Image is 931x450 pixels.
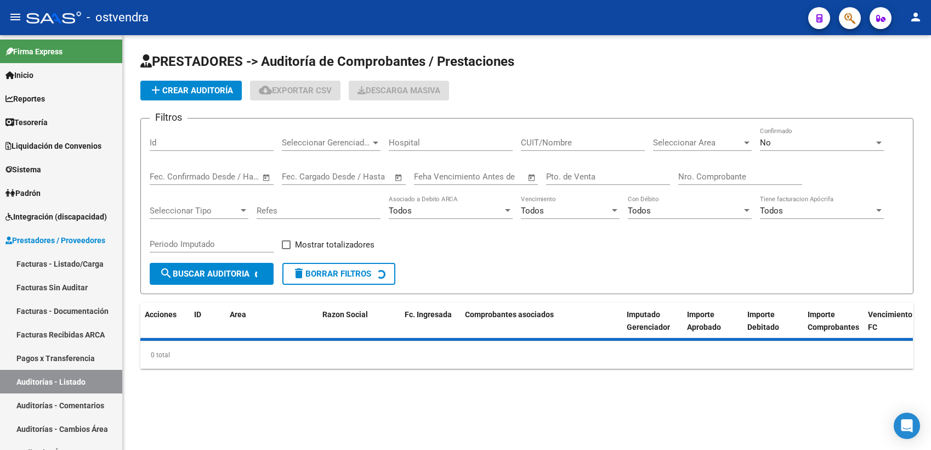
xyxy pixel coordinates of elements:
datatable-header-cell: Importe Aprobado [683,303,743,351]
input: Fecha fin [336,172,389,182]
span: ID [194,310,201,319]
mat-icon: add [149,83,162,97]
span: Todos [760,206,783,216]
mat-icon: search [160,267,173,280]
input: Fecha inicio [282,172,326,182]
mat-icon: menu [9,10,22,24]
span: Padrón [5,187,41,199]
button: Descarga Masiva [349,81,449,100]
span: Todos [628,206,651,216]
span: Seleccionar Gerenciador [282,138,371,148]
button: Open calendar [260,171,273,184]
h3: Filtros [150,110,188,125]
span: Integración (discapacidad) [5,211,107,223]
button: Buscar Auditoria [150,263,274,285]
span: Crear Auditoría [149,86,233,95]
mat-icon: cloud_download [259,83,272,97]
span: Importe Comprobantes [808,310,859,331]
span: Tesorería [5,116,48,128]
span: Imputado Gerenciador [627,310,670,331]
div: 0 total [140,341,913,369]
span: Firma Express [5,46,63,58]
datatable-header-cell: Fc. Ingresada [400,303,461,351]
span: Importe Debitado [747,310,779,331]
datatable-header-cell: Imputado Gerenciador [622,303,683,351]
span: Acciones [145,310,177,319]
datatable-header-cell: Importe Debitado [743,303,803,351]
input: Fecha inicio [150,172,194,182]
span: Exportar CSV [259,86,332,95]
datatable-header-cell: Comprobantes asociados [461,303,622,351]
span: Comprobantes asociados [465,310,554,319]
mat-icon: delete [292,267,305,280]
button: Open calendar [393,171,405,184]
datatable-header-cell: Vencimiento FC [864,303,924,351]
span: Seleccionar Tipo [150,206,239,216]
div: Open Intercom Messenger [894,413,920,439]
span: Reportes [5,93,45,105]
span: Vencimiento FC [868,310,912,331]
span: Buscar Auditoria [160,269,249,279]
button: Exportar CSV [250,81,340,100]
datatable-header-cell: Razon Social [318,303,400,351]
input: Fecha fin [204,172,257,182]
datatable-header-cell: ID [190,303,225,351]
datatable-header-cell: Area [225,303,302,351]
button: Crear Auditoría [140,81,242,100]
span: Mostrar totalizadores [295,238,374,251]
span: Area [230,310,246,319]
datatable-header-cell: Importe Comprobantes [803,303,864,351]
span: Todos [389,206,412,216]
button: Borrar Filtros [282,263,395,285]
span: Liquidación de Convenios [5,140,101,152]
span: Todos [521,206,544,216]
span: Borrar Filtros [292,269,371,279]
span: Fc. Ingresada [405,310,452,319]
span: Seleccionar Area [653,138,742,148]
span: Sistema [5,164,41,176]
span: Importe Aprobado [687,310,721,331]
span: Descarga Masiva [357,86,440,95]
span: Inicio [5,69,33,81]
span: Prestadores / Proveedores [5,234,105,246]
span: - ostvendra [87,5,149,30]
mat-icon: person [909,10,922,24]
span: No [760,138,771,148]
span: PRESTADORES -> Auditoría de Comprobantes / Prestaciones [140,54,514,69]
button: Open calendar [526,171,538,184]
datatable-header-cell: Acciones [140,303,190,351]
span: Razon Social [322,310,368,319]
app-download-masive: Descarga masiva de comprobantes (adjuntos) [349,81,449,100]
